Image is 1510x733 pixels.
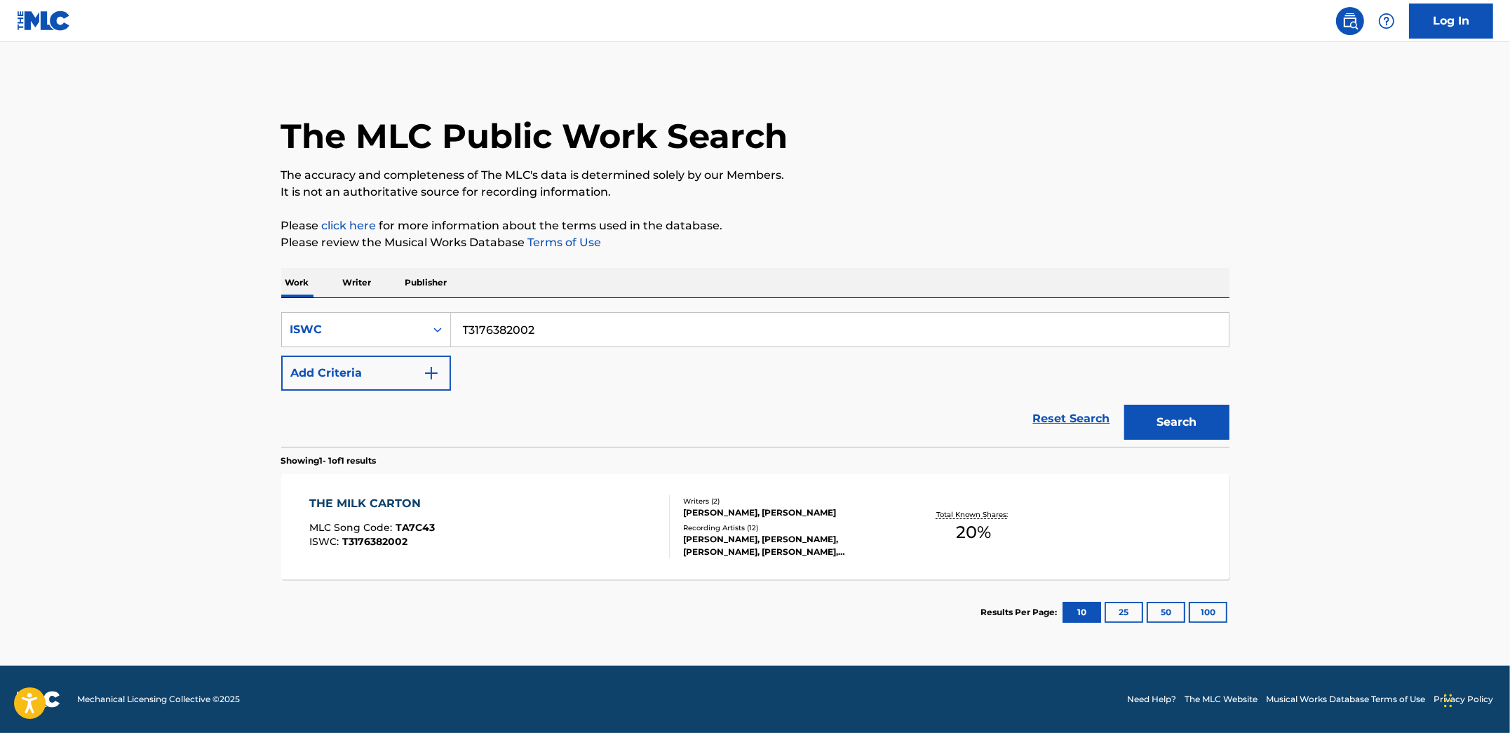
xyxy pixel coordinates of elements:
a: Public Search [1336,7,1364,35]
p: It is not an authoritative source for recording information. [281,184,1229,201]
p: Total Known Shares: [936,509,1011,520]
p: Please for more information about the terms used in the database. [281,217,1229,234]
div: Recording Artists ( 12 ) [683,523,895,533]
button: 25 [1105,602,1143,623]
a: The MLC Website [1185,693,1258,706]
p: Results Per Page: [981,606,1061,619]
div: Help [1373,7,1401,35]
iframe: Chat Widget [1440,666,1510,733]
img: 9d2ae6d4665cec9f34b9.svg [423,365,440,382]
span: TA7C43 [396,521,435,534]
div: Writers ( 2 ) [683,496,895,506]
button: Search [1124,405,1229,440]
span: Mechanical Licensing Collective © 2025 [77,693,240,706]
form: Search Form [281,312,1229,447]
p: Writer [339,268,376,297]
button: 50 [1147,602,1185,623]
button: 100 [1189,602,1227,623]
div: THE MILK CARTON [309,495,435,512]
div: [PERSON_NAME], [PERSON_NAME], [PERSON_NAME], [PERSON_NAME], [PERSON_NAME] [683,533,895,558]
a: THE MILK CARTONMLC Song Code:TA7C43ISWC:T3176382002Writers (2)[PERSON_NAME], [PERSON_NAME]Recordi... [281,474,1229,579]
div: Drag [1444,680,1452,722]
a: Musical Works Database Terms of Use [1266,693,1425,706]
p: The accuracy and completeness of The MLC's data is determined solely by our Members. [281,167,1229,184]
img: help [1378,13,1395,29]
p: Work [281,268,314,297]
div: ISWC [290,321,417,338]
h1: The MLC Public Work Search [281,115,788,157]
a: click here [322,219,377,232]
button: Add Criteria [281,356,451,391]
a: Log In [1409,4,1493,39]
a: Terms of Use [525,236,602,249]
span: 20 % [956,520,991,545]
p: Please review the Musical Works Database [281,234,1229,251]
div: [PERSON_NAME], [PERSON_NAME] [683,506,895,519]
p: Publisher [401,268,452,297]
a: Reset Search [1026,403,1117,434]
span: MLC Song Code : [309,521,396,534]
img: logo [17,691,60,708]
button: 10 [1063,602,1101,623]
span: ISWC : [309,535,342,548]
img: search [1342,13,1359,29]
a: Need Help? [1127,693,1176,706]
span: T3176382002 [342,535,407,548]
img: MLC Logo [17,11,71,31]
p: Showing 1 - 1 of 1 results [281,455,377,467]
a: Privacy Policy [1434,693,1493,706]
